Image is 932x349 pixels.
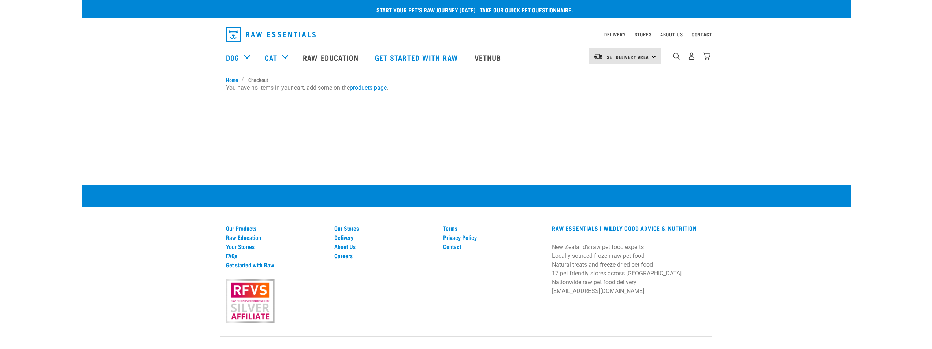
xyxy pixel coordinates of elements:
img: home-icon@2x.png [703,52,710,60]
a: Careers [334,252,434,259]
a: About Us [334,243,434,250]
img: user.png [688,52,695,60]
a: FAQs [226,252,326,259]
a: Raw Education [296,43,367,72]
a: Cat [265,52,277,63]
a: Contact [443,243,543,250]
a: Dog [226,52,239,63]
p: Start your pet’s raw journey [DATE] – [87,5,856,14]
a: take our quick pet questionnaire. [480,8,573,11]
a: Vethub [467,43,510,72]
nav: breadcrumbs [226,76,706,83]
a: About Us [660,33,683,36]
img: home-icon-1@2x.png [673,53,680,60]
a: Get started with Raw [368,43,467,72]
a: products page [350,84,387,91]
span: Set Delivery Area [607,56,649,58]
a: Privacy Policy [443,234,543,241]
a: Stores [635,33,652,36]
a: Your Stories [226,243,326,250]
a: Delivery [334,234,434,241]
a: Delivery [604,33,625,36]
a: Raw Education [226,234,326,241]
nav: dropdown navigation [82,43,851,72]
img: van-moving.png [593,53,603,60]
a: Our Stores [334,225,434,231]
img: rfvs.png [223,278,278,324]
a: Terms [443,225,543,231]
a: Contact [692,33,712,36]
nav: dropdown navigation [220,24,712,45]
h3: RAW ESSENTIALS | Wildly Good Advice & Nutrition [552,225,706,231]
p: You have no items in your cart, add some on the . [226,83,706,92]
a: Our Products [226,225,326,231]
img: Raw Essentials Logo [226,27,316,42]
p: New Zealand's raw pet food experts Locally sourced frozen raw pet food Natural treats and freeze ... [552,243,706,296]
a: Home [226,76,242,83]
a: Get started with Raw [226,261,326,268]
